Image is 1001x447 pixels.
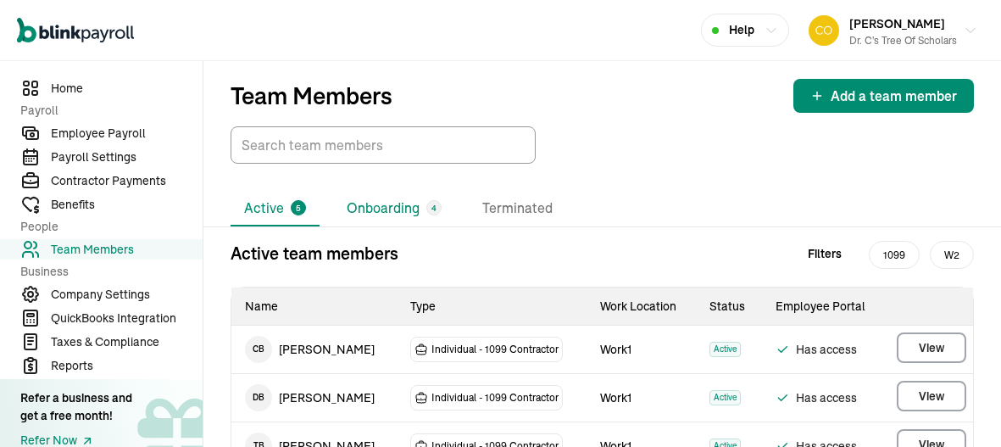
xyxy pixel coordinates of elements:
button: Add a team member [793,79,974,113]
p: Active team members [231,241,398,266]
input: TextInput [231,126,536,164]
li: Active [231,191,320,226]
span: Work1 [600,390,631,405]
span: Reports [51,357,203,375]
p: Team Members [231,82,392,109]
button: View [897,381,966,411]
span: Filters [808,245,842,263]
button: View [897,332,966,363]
button: [PERSON_NAME]Dr. C's Tree of Scholars [802,9,984,52]
span: 5 [296,202,301,215]
th: Name [231,288,397,326]
span: QuickBooks Integration [51,310,203,327]
span: Payroll [20,102,192,120]
iframe: Chat Widget [916,366,1001,447]
button: Help [701,14,789,47]
span: Active [709,390,741,405]
span: Home [51,80,203,98]
div: Dr. C's Tree of Scholars [849,33,957,48]
span: 1099 [869,241,920,269]
span: Business [20,263,192,281]
span: Work1 [600,342,631,357]
span: Taxes & Compliance [51,333,203,351]
span: Benefits [51,196,203,214]
div: Refer a business and get a free month! [20,389,132,425]
span: Company Settings [51,286,203,304]
th: Work Location [587,288,696,326]
span: Add a team member [831,86,957,106]
li: Terminated [469,191,566,226]
span: [PERSON_NAME] [849,16,945,31]
span: C B [245,336,272,363]
nav: Global [17,6,134,55]
span: W2 [930,241,974,269]
span: Team Members [51,241,203,259]
td: [PERSON_NAME] [231,326,397,373]
span: D B [245,384,272,411]
span: Has access [776,388,872,408]
span: People [20,218,192,236]
span: Help [729,21,754,39]
span: Employee Portal [776,299,865,314]
td: [PERSON_NAME] [231,374,397,422]
th: Type [397,288,587,326]
span: View [919,339,944,356]
span: Payroll Settings [51,148,203,166]
span: Individual - 1099 Contractor [431,389,559,406]
th: Status [696,288,762,326]
span: 4 [431,202,437,215]
span: Individual - 1099 Contractor [431,341,559,358]
span: Active [709,342,741,357]
span: Contractor Payments [51,172,203,190]
span: Has access [776,339,872,360]
li: Onboarding [333,191,455,226]
span: Employee Payroll [51,125,203,142]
